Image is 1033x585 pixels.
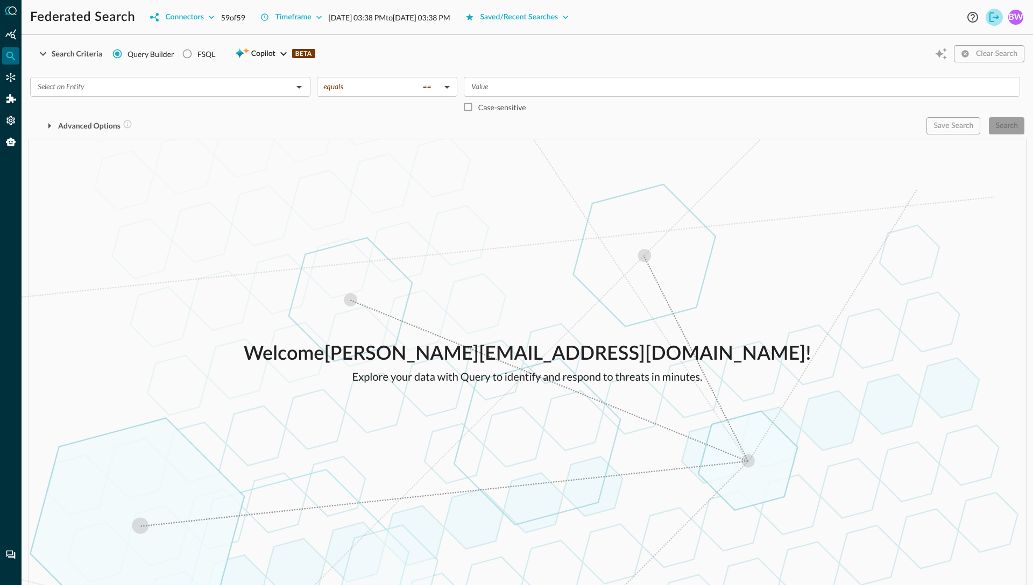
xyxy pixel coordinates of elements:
[228,45,321,62] button: CopilotBETA
[292,80,307,95] button: Open
[244,369,811,385] p: Explore your data with Query to identify and respond to threats in minutes.
[2,546,19,563] div: Chat
[459,9,576,26] button: Saved/Recent Searches
[144,9,221,26] button: Connectors
[30,117,139,134] button: Advanced Options
[197,48,216,60] div: FSQL
[128,48,174,60] span: Query Builder
[221,12,245,23] p: 59 of 59
[165,11,203,24] div: Connectors
[2,26,19,43] div: Summary Insights
[254,9,329,26] button: Timeframe
[52,47,102,61] div: Search Criteria
[2,69,19,86] div: Connectors
[329,12,450,23] p: [DATE] 03:38 PM to [DATE] 03:38 PM
[3,90,20,108] div: Addons
[2,133,19,151] div: Query Agent
[323,82,440,91] div: equals
[30,9,135,26] h1: Federated Search
[30,45,109,62] button: Search Criteria
[964,9,981,26] button: Help
[2,112,19,129] div: Settings
[292,49,315,58] p: BETA
[480,11,558,24] div: Saved/Recent Searches
[33,80,289,94] input: Select an Entity
[986,9,1003,26] button: Logout
[422,82,431,91] span: ==
[275,11,312,24] div: Timeframe
[323,82,343,91] span: equals
[1008,10,1023,25] div: BW
[58,119,132,133] div: Advanced Options
[251,47,275,61] span: Copilot
[244,340,811,369] p: Welcome [PERSON_NAME][EMAIL_ADDRESS][DOMAIN_NAME] !
[2,47,19,65] div: Federated Search
[478,102,526,113] p: Case-sensitive
[467,80,1015,94] input: Value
